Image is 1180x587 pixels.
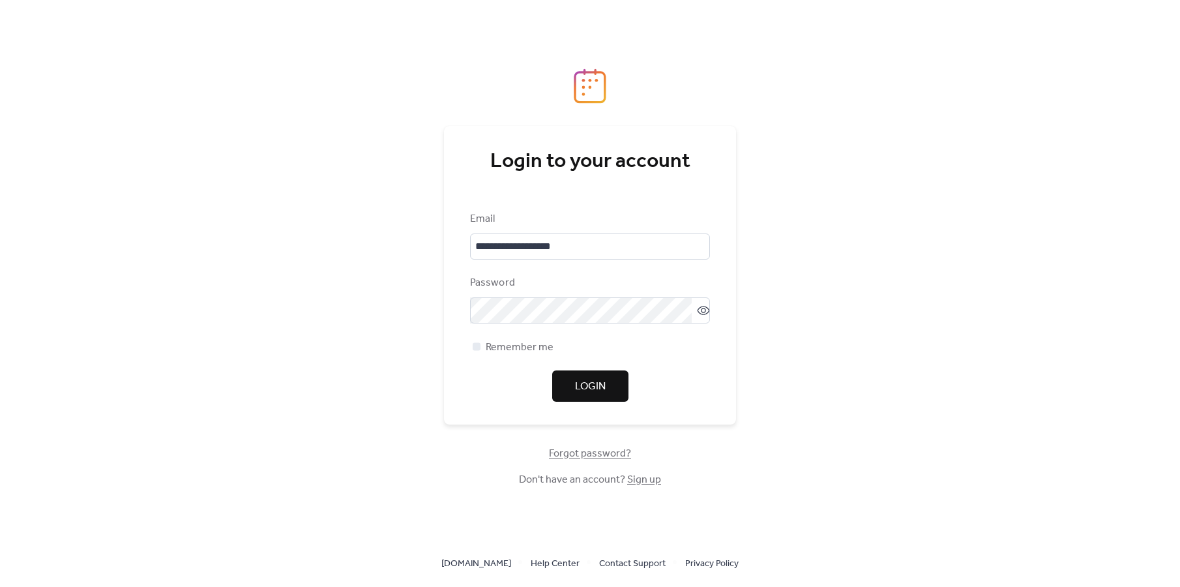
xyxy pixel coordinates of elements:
a: Forgot password? [549,450,631,457]
a: Privacy Policy [685,555,739,571]
span: Login [575,379,606,395]
img: logo [574,68,606,104]
div: Password [470,275,707,291]
a: Contact Support [599,555,666,571]
div: Login to your account [470,149,710,175]
a: [DOMAIN_NAME] [441,555,511,571]
a: Help Center [531,555,580,571]
span: Remember me [486,340,553,355]
span: [DOMAIN_NAME] [441,556,511,572]
span: Forgot password? [549,446,631,462]
span: Don't have an account? [519,472,661,488]
a: Sign up [627,470,661,490]
div: Email [470,211,707,227]
span: Contact Support [599,556,666,572]
span: Privacy Policy [685,556,739,572]
span: Help Center [531,556,580,572]
button: Login [552,370,628,402]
